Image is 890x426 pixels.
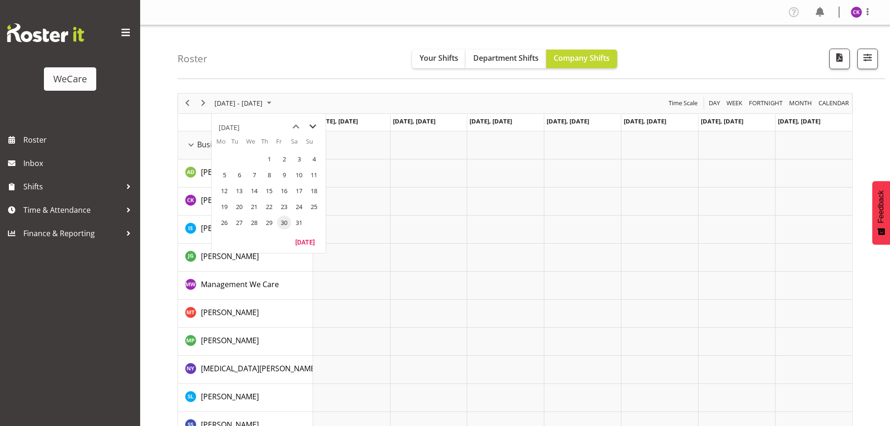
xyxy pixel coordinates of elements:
a: [MEDICAL_DATA][PERSON_NAME] [201,363,317,374]
span: Tuesday, August 20, 2024 [232,200,246,214]
div: previous period [179,94,195,113]
span: Saturday, August 31, 2024 [292,216,306,230]
span: Friday, August 30, 2024 [277,216,291,230]
button: Previous [181,97,194,109]
span: Company Shifts [554,53,610,63]
button: June 2024 [213,97,276,109]
th: Su [306,137,321,151]
span: [DATE], [DATE] [701,117,743,125]
a: [PERSON_NAME] [201,251,259,262]
th: Fr [276,137,291,151]
button: Timeline Day [707,97,722,109]
span: Inbox [23,156,135,170]
th: Mo [216,137,231,151]
a: [PERSON_NAME] [201,335,259,346]
span: Thursday, August 15, 2024 [262,184,276,198]
span: [DATE], [DATE] [778,117,820,125]
span: [MEDICAL_DATA][PERSON_NAME] [201,363,317,374]
td: Michelle Thomas resource [178,300,313,328]
th: Sa [291,137,306,151]
span: Friday, August 2, 2024 [277,152,291,166]
span: Monday, August 12, 2024 [217,184,231,198]
button: Company Shifts [546,50,617,68]
span: Time & Attendance [23,203,121,217]
td: Janine Grundler resource [178,244,313,272]
span: Thursday, August 29, 2024 [262,216,276,230]
td: Chloe Kim resource [178,188,313,216]
div: June 24 - 30, 2024 [211,94,277,113]
img: Rosterit website logo [7,23,84,42]
span: Tuesday, August 13, 2024 [232,184,246,198]
span: Tuesday, August 6, 2024 [232,168,246,182]
button: Timeline Week [725,97,744,109]
span: Tuesday, August 27, 2024 [232,216,246,230]
span: [DATE] - [DATE] [214,97,263,109]
a: [PERSON_NAME] [201,223,259,234]
span: Wednesday, August 21, 2024 [247,200,261,214]
td: Sarah Lamont resource [178,384,313,412]
span: Fortnight [748,97,783,109]
span: [DATE], [DATE] [315,117,358,125]
button: Department Shifts [466,50,546,68]
span: [PERSON_NAME] [201,223,259,233]
button: Filter Shifts [857,49,878,69]
h4: Roster [178,53,207,64]
button: Time Scale [667,97,699,109]
button: Your Shifts [412,50,466,68]
span: [DATE], [DATE] [470,117,512,125]
a: [PERSON_NAME] [201,391,259,402]
span: Saturday, August 24, 2024 [292,200,306,214]
div: WeCare [53,72,87,86]
span: Wednesday, August 28, 2024 [247,216,261,230]
span: Department Shifts [473,53,539,63]
a: [PERSON_NAME] [201,307,259,318]
button: Feedback - Show survey [872,181,890,245]
span: [PERSON_NAME] [201,335,259,346]
span: Business Support Office [197,139,282,150]
span: Feedback [877,190,885,223]
th: Th [261,137,276,151]
button: Fortnight [748,97,784,109]
span: [PERSON_NAME] [201,307,259,318]
span: Week [726,97,743,109]
span: Monday, August 26, 2024 [217,216,231,230]
span: Management We Care [201,279,279,289]
span: Roster [23,133,135,147]
span: Sunday, August 25, 2024 [307,200,321,214]
span: Friday, August 16, 2024 [277,184,291,198]
span: Monday, August 19, 2024 [217,200,231,214]
th: We [246,137,261,151]
button: Timeline Month [788,97,814,109]
span: [PERSON_NAME] [201,251,259,261]
button: Download a PDF of the roster according to the set date range. [829,49,850,69]
span: Month [788,97,813,109]
span: Shifts [23,180,121,194]
span: Thursday, August 22, 2024 [262,200,276,214]
td: Millie Pumphrey resource [178,328,313,356]
span: Thursday, August 8, 2024 [262,168,276,182]
span: Sunday, August 18, 2024 [307,184,321,198]
span: Time Scale [668,97,698,109]
td: Nikita Yates resource [178,356,313,384]
button: previous month [287,118,304,135]
th: Tu [231,137,246,151]
span: [DATE], [DATE] [393,117,435,125]
span: [PERSON_NAME] [201,391,259,402]
a: [PERSON_NAME] [201,195,259,206]
td: Aleea Devenport resource [178,159,313,188]
button: Next [197,97,210,109]
span: Friday, August 9, 2024 [277,168,291,182]
span: [DATE], [DATE] [547,117,589,125]
td: Management We Care resource [178,272,313,300]
span: Saturday, August 10, 2024 [292,168,306,182]
span: Wednesday, August 14, 2024 [247,184,261,198]
button: Month [817,97,851,109]
img: chloe-kim10479.jpg [851,7,862,18]
td: Business Support Office resource [178,131,313,159]
span: Monday, August 5, 2024 [217,168,231,182]
span: Sunday, August 4, 2024 [307,152,321,166]
span: Saturday, August 17, 2024 [292,184,306,198]
span: [DATE], [DATE] [624,117,666,125]
span: Day [708,97,721,109]
span: Finance & Reporting [23,226,121,240]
